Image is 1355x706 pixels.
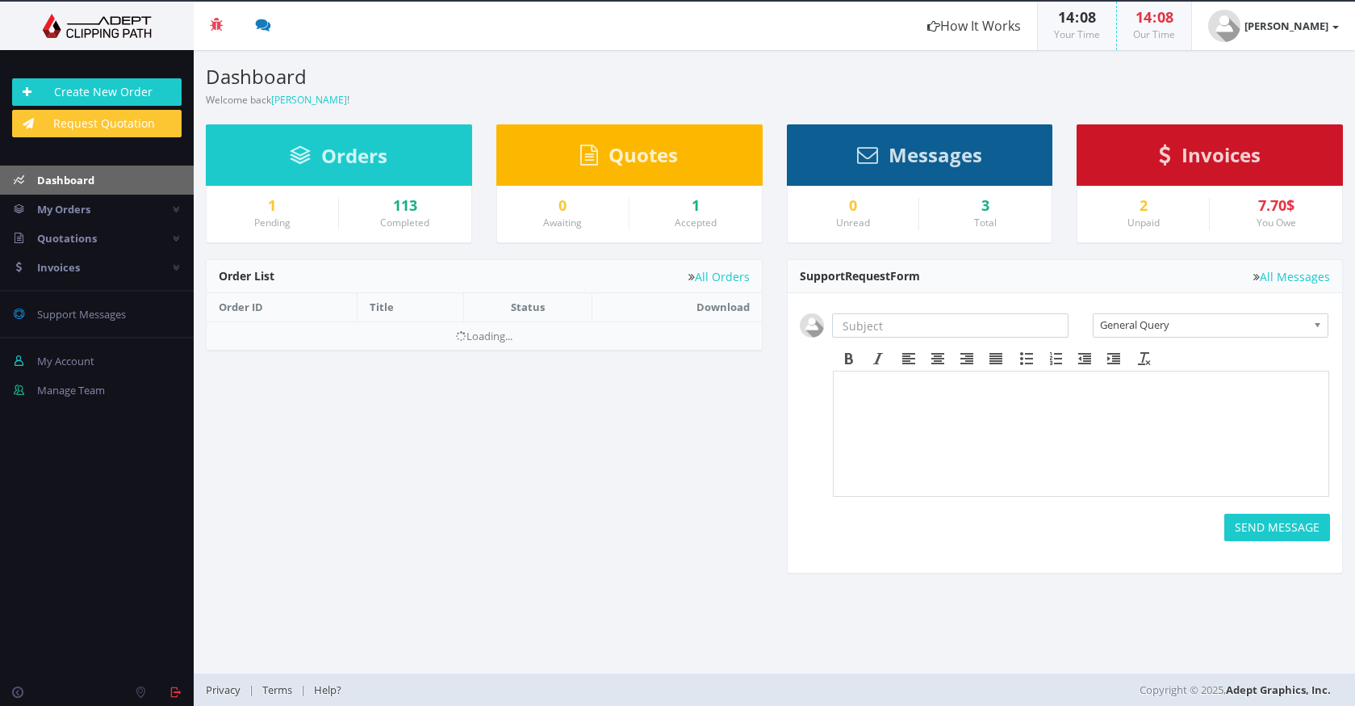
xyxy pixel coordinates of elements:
[1157,7,1173,27] span: 08
[1226,683,1331,697] a: Adept Graphics, Inc.
[1257,216,1296,229] small: You Owe
[254,216,291,229] small: Pending
[1192,2,1355,50] a: [PERSON_NAME]
[1208,10,1240,42] img: user_default.jpg
[864,348,893,369] div: Italic
[306,683,349,697] a: Help?
[1130,348,1159,369] div: Clear formatting
[254,683,300,697] a: Terms
[1253,271,1330,283] a: All Messages
[207,293,357,321] th: Order ID
[1140,682,1331,698] span: Copyright © 2025,
[12,78,182,106] a: Create New Order
[952,348,981,369] div: Align right
[12,110,182,137] a: Request Quotation
[857,151,982,166] a: Messages
[1058,7,1074,27] span: 14
[1080,7,1096,27] span: 08
[800,313,824,338] img: user_default.jpg
[206,683,249,697] a: Privacy
[37,202,90,216] span: My Orders
[271,93,347,107] a: [PERSON_NAME]
[543,216,582,229] small: Awaiting
[1089,198,1197,214] a: 2
[1041,348,1070,369] div: Numbered list
[219,198,326,214] a: 1
[37,354,94,368] span: My Account
[974,216,997,229] small: Total
[688,271,750,283] a: All Orders
[206,93,349,107] small: Welcome back !
[207,321,762,350] td: Loading...
[206,66,763,87] h3: Dashboard
[1074,7,1080,27] span: :
[1152,7,1157,27] span: :
[1100,314,1307,335] span: General Query
[800,268,920,284] span: Support Form
[981,348,1010,369] div: Justify
[675,216,717,229] small: Accepted
[1135,7,1152,27] span: 14
[12,14,182,38] img: Adept Graphics
[836,216,870,229] small: Unread
[580,151,678,166] a: Quotes
[1127,216,1160,229] small: Unpaid
[1099,348,1128,369] div: Increase indent
[37,383,105,397] span: Manage Team
[464,293,592,321] th: Status
[37,231,97,246] span: Quotations
[357,293,464,321] th: Title
[894,348,923,369] div: Align left
[290,152,387,166] a: Orders
[834,348,864,369] div: Bold
[1133,27,1175,41] small: Our Time
[889,141,982,168] span: Messages
[800,198,907,214] a: 0
[608,141,678,168] span: Quotes
[219,268,274,284] span: Order List
[321,142,387,169] span: Orders
[1012,348,1041,369] div: Bullet list
[37,260,80,275] span: Invoices
[1070,348,1099,369] div: Decrease indent
[1159,151,1261,166] a: Invoices
[1054,27,1100,41] small: Your Time
[37,173,94,187] span: Dashboard
[931,198,1039,214] div: 3
[592,293,762,321] th: Download
[911,2,1037,50] a: How It Works
[642,198,750,214] a: 1
[923,348,952,369] div: Align center
[832,313,1069,338] input: Subject
[380,216,429,229] small: Completed
[1244,19,1328,33] strong: [PERSON_NAME]
[1181,141,1261,168] span: Invoices
[351,198,459,214] a: 113
[1224,514,1330,541] button: SEND MESSAGE
[1222,198,1330,214] div: 7.70$
[834,372,1329,496] iframe: Rich Text Area. Press ALT-F9 for menu. Press ALT-F10 for toolbar. Press ALT-0 for help
[845,268,890,284] span: Request
[37,307,126,321] span: Support Messages
[206,674,964,706] div: | |
[509,198,617,214] a: 0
